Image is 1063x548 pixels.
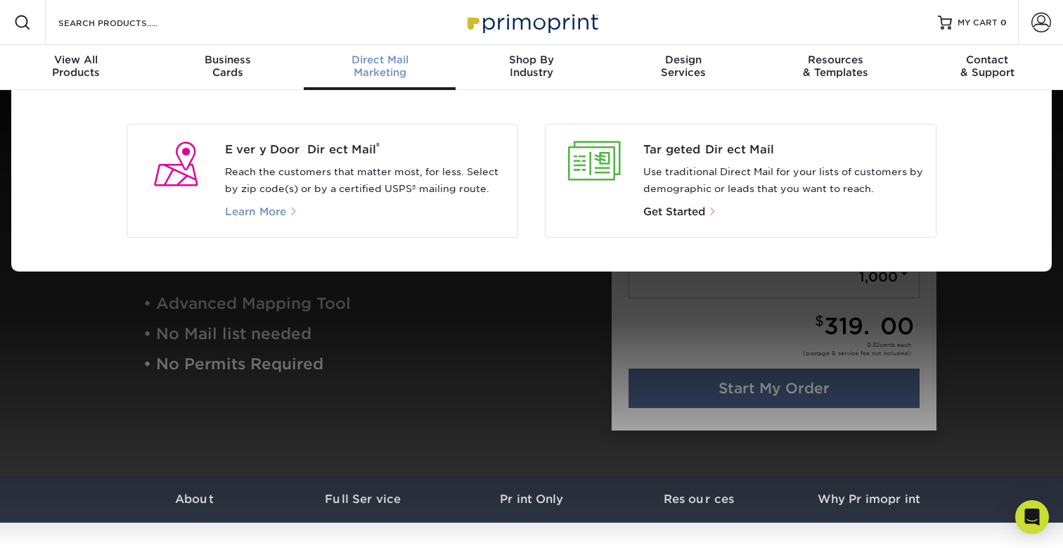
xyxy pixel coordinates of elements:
[759,45,911,90] a: Resources& Templates
[57,14,194,31] input: SEARCH PRODUCTS.....
[461,7,602,37] img: Primoprint
[304,45,456,90] a: Direct MailMarketing
[225,141,507,158] span: Every Door Direct Mail
[911,53,1063,79] div: & Support
[225,164,507,198] p: Reach the customers that matter most, for less. Select by zip code(s) or by a certified USPS® mai...
[759,53,911,79] div: & Templates
[304,53,456,66] span: Direct Mail
[456,45,607,90] a: Shop ByIndustry
[376,141,380,151] sup: ®
[607,45,759,90] a: DesignServices
[607,53,759,66] span: Design
[958,17,998,29] span: MY CART
[1015,500,1049,534] div: Open Intercom Messenger
[225,207,304,217] a: Learn More
[759,53,911,66] span: Resources
[643,205,705,218] span: Get Started
[911,53,1063,66] span: Contact
[607,53,759,79] div: Services
[152,45,304,90] a: BusinessCards
[225,205,286,218] span: Learn More
[643,207,717,217] a: Get Started
[643,141,925,158] a: Targeted Direct Mail
[911,45,1063,90] a: Contact& Support
[304,53,456,79] div: Marketing
[225,141,507,158] a: Every Door Direct Mail®
[1000,18,1007,27] span: 0
[456,53,607,79] div: Industry
[456,53,607,66] span: Shop By
[643,164,925,198] p: Use traditional Direct Mail for your lists of customers by demographic or leads that you want to ...
[152,53,304,79] div: Cards
[152,53,304,66] span: Business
